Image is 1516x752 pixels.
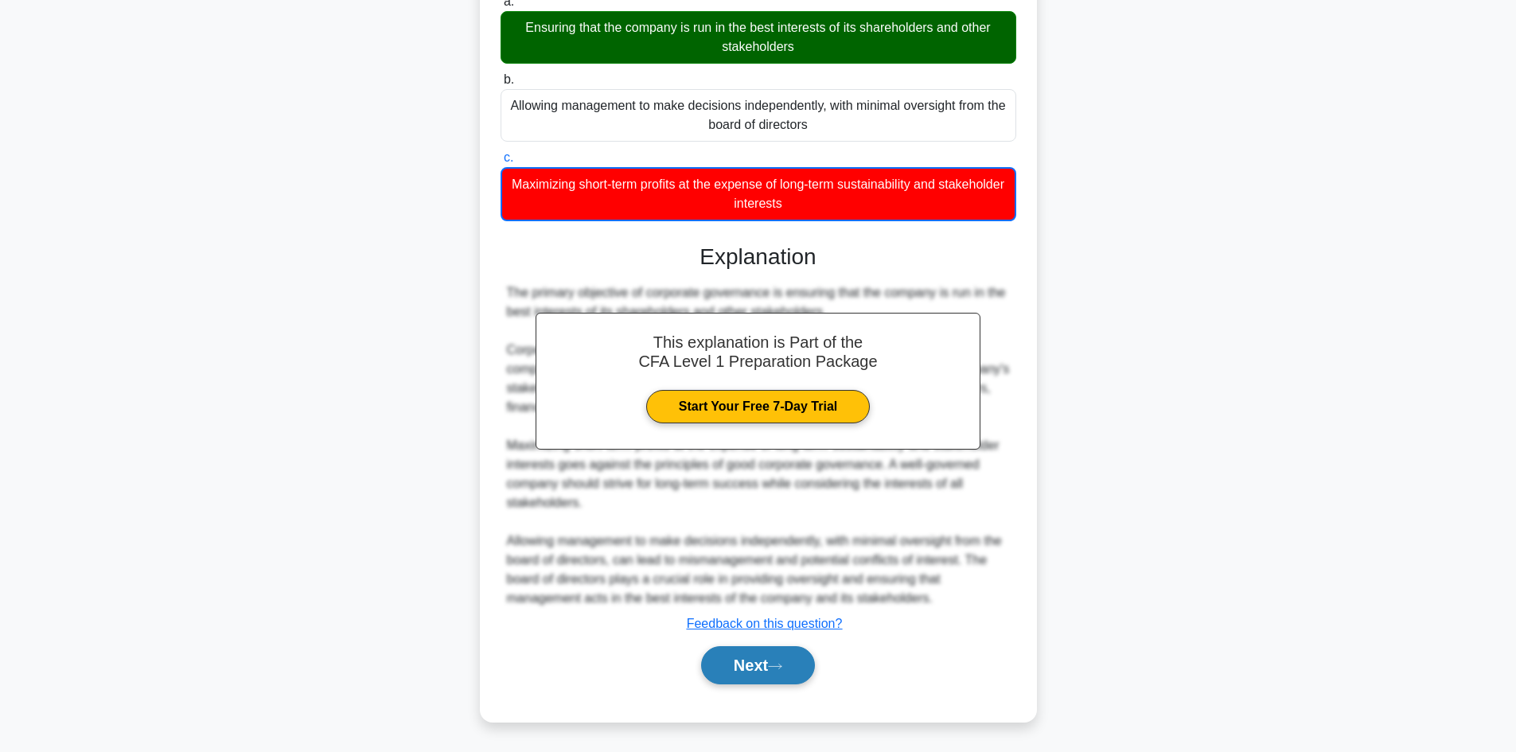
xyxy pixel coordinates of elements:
[501,167,1016,221] div: Maximizing short-term profits at the expense of long-term sustainability and stakeholder interests
[504,150,513,164] span: c.
[501,89,1016,142] div: Allowing management to make decisions independently, with minimal oversight from the board of dir...
[701,646,815,684] button: Next
[646,390,870,423] a: Start Your Free 7-Day Trial
[510,244,1007,271] h3: Explanation
[504,72,514,86] span: b.
[501,11,1016,64] div: Ensuring that the company is run in the best interests of its shareholders and other stakeholders
[507,283,1010,608] div: The primary objective of corporate governance is ensuring that the company is run in the best int...
[687,617,843,630] a: Feedback on this question?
